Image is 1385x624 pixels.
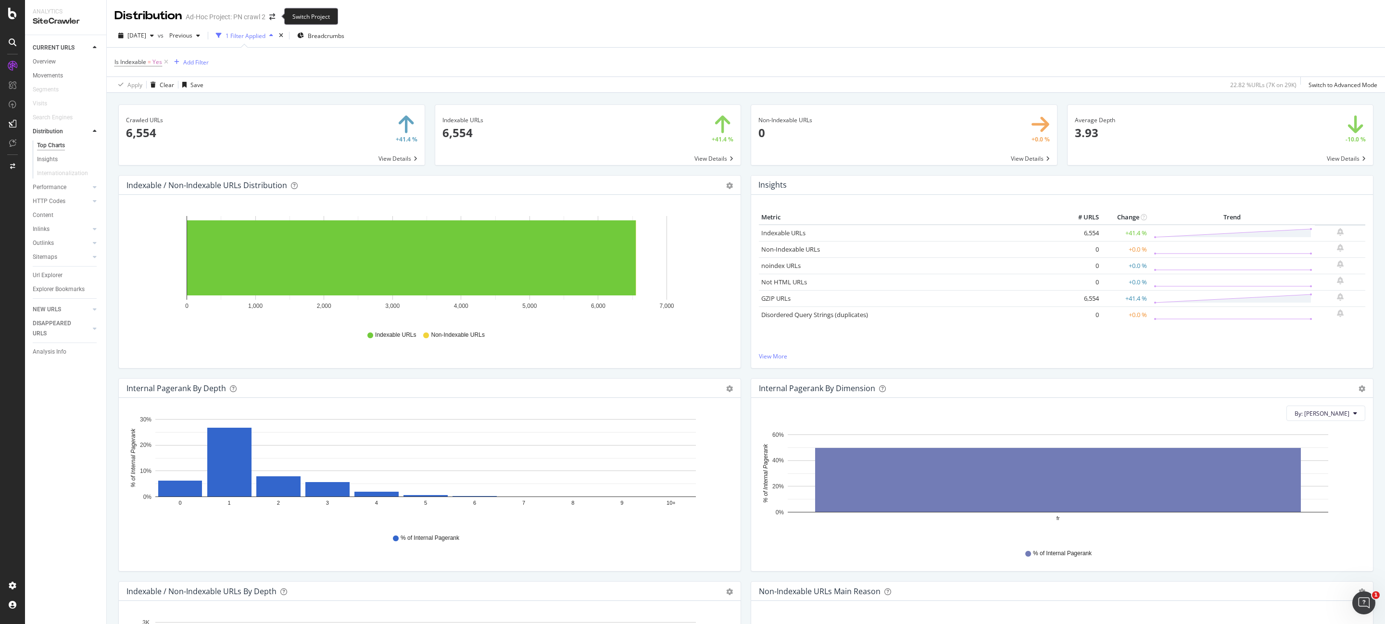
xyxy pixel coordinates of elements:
[277,31,285,40] div: times
[759,210,1063,225] th: Metric
[776,509,784,516] text: 0%
[33,270,63,280] div: Url Explorer
[1063,257,1101,274] td: 0
[591,303,605,309] text: 6,000
[401,534,459,542] span: % of Internal Pagerank
[1063,290,1101,306] td: 6,554
[761,229,806,237] a: Indexable URLs
[424,500,427,506] text: 5
[1295,409,1349,418] span: By: Lang
[1101,306,1149,323] td: +0.0 %
[1337,277,1344,284] div: bell-plus
[33,85,59,95] div: Segments
[1352,591,1375,614] iframe: Intercom live chat
[759,383,875,393] div: Internal Pagerank By Dimension
[140,442,151,449] text: 20%
[759,352,1365,360] a: View More
[522,303,537,309] text: 5,000
[1305,77,1377,92] button: Switch to Advanced Mode
[114,28,158,43] button: [DATE]
[140,416,151,423] text: 30%
[1337,309,1344,317] div: bell-plus
[1359,588,1365,595] div: gear
[1101,241,1149,257] td: +0.0 %
[33,43,75,53] div: CURRENT URLS
[726,385,733,392] div: gear
[1286,406,1365,421] button: By: [PERSON_NAME]
[761,278,807,286] a: Not HTML URLs
[33,284,85,294] div: Explorer Bookmarks
[37,168,88,178] div: Internationalization
[33,57,56,67] div: Overview
[1057,516,1060,522] text: fr
[160,81,174,89] div: Clear
[1101,274,1149,290] td: +0.0 %
[178,77,203,92] button: Save
[183,58,209,66] div: Add Filter
[758,178,787,191] h4: Insights
[571,500,574,506] text: 8
[33,127,90,137] a: Distribution
[772,483,784,490] text: 20%
[1309,81,1377,89] div: Switch to Advanced Mode
[33,305,61,315] div: NEW URLS
[1101,225,1149,242] td: +41.4 %
[190,81,203,89] div: Save
[317,303,331,309] text: 2,000
[37,154,100,165] a: Insights
[170,56,209,68] button: Add Filter
[375,331,416,339] span: Indexable URLs
[186,12,265,22] div: Ad-Hoc Project: PN crawl 2
[114,77,142,92] button: Apply
[761,310,868,319] a: Disordered Query Strings (duplicates)
[33,99,47,109] div: Visits
[33,16,99,27] div: SiteCrawler
[375,500,378,506] text: 4
[1101,290,1149,306] td: +41.4 %
[33,347,100,357] a: Analysis Info
[761,245,820,254] a: Non-Indexable URLs
[33,305,90,315] a: NEW URLS
[33,318,81,339] div: DISAPPEARED URLS
[33,196,65,206] div: HTTP Codes
[667,500,676,506] text: 10+
[33,113,73,123] div: Search Engines
[126,210,727,322] div: A chart.
[147,77,174,92] button: Clear
[431,331,484,339] span: Non-Indexable URLs
[33,252,90,262] a: Sitemaps
[293,28,348,43] button: Breadcrumbs
[33,284,100,294] a: Explorer Bookmarks
[130,428,137,487] text: % of Internal Pagerank
[1033,549,1092,558] span: % of Internal Pagerank
[759,429,1360,540] svg: A chart.
[165,28,204,43] button: Previous
[33,71,100,81] a: Movements
[1063,274,1101,290] td: 0
[33,127,63,137] div: Distribution
[726,588,733,595] div: gear
[33,224,90,234] a: Inlinks
[762,444,769,503] text: % of Internal Pagerank
[248,303,263,309] text: 1,000
[1063,306,1101,323] td: 0
[126,413,727,525] svg: A chart.
[33,270,100,280] a: Url Explorer
[140,468,151,474] text: 10%
[326,500,329,506] text: 3
[1063,225,1101,242] td: 6,554
[33,85,68,95] a: Segments
[33,224,50,234] div: Inlinks
[385,303,400,309] text: 3,000
[127,31,146,39] span: 2025 Aug. 29th
[33,71,63,81] div: Movements
[143,494,152,500] text: 0%
[1372,591,1380,599] span: 1
[772,458,784,464] text: 40%
[269,13,275,20] div: arrow-right-arrow-left
[1230,81,1297,89] div: 22.82 % URLs ( 7K on 29K )
[1359,385,1365,392] div: gear
[37,140,100,151] a: Top Charts
[178,500,181,506] text: 0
